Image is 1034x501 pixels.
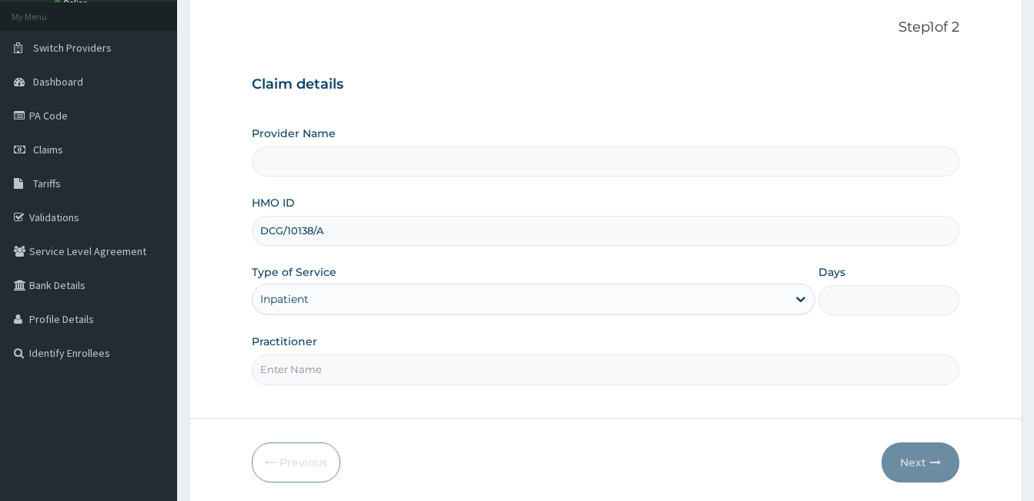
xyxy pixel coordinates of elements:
div: Inpatient [260,291,309,307]
label: HMO ID [252,195,295,210]
p: Step 1 of 2 [252,19,959,36]
span: Tariffs [33,177,61,190]
span: Dashboard [33,75,83,89]
span: Switch Providers [33,41,112,55]
label: Type of Service [252,264,336,280]
button: Previous [252,442,340,483]
h3: Claim details [252,76,959,93]
label: Provider Name [252,126,336,141]
input: Enter Name [252,355,959,385]
button: Next [882,442,959,483]
span: Claims [33,143,63,156]
input: Enter HMO ID [252,216,959,246]
label: Practitioner [252,334,317,349]
label: Days [818,264,845,280]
